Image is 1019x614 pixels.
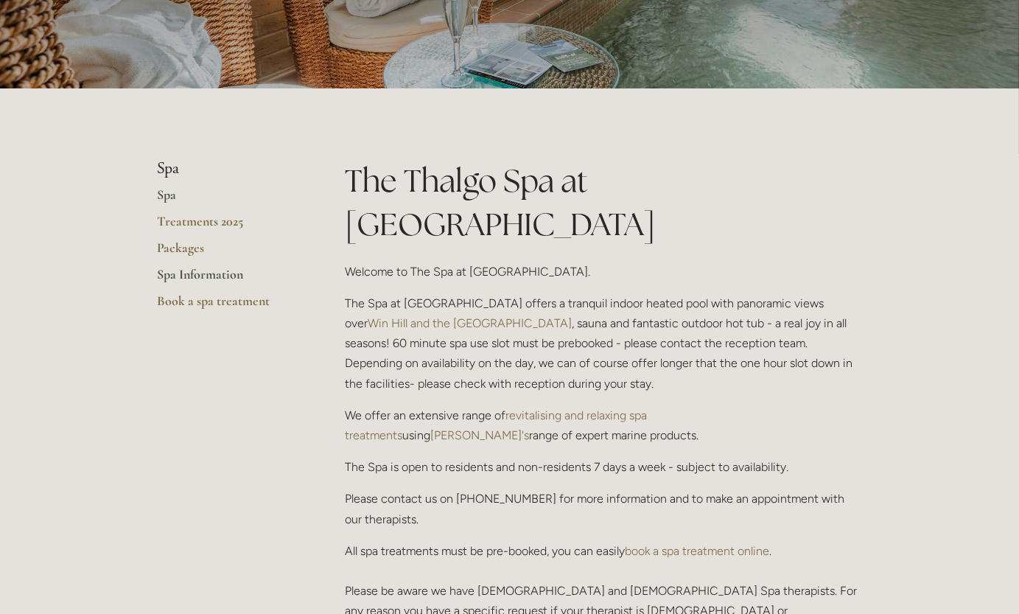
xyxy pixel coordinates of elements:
li: Spa [158,159,298,178]
h1: The Thalgo Spa at [GEOGRAPHIC_DATA] [346,159,862,246]
a: Spa [158,186,298,213]
p: Welcome to The Spa at [GEOGRAPHIC_DATA]. [346,262,862,282]
a: Win Hill and the [GEOGRAPHIC_DATA] [368,316,572,330]
p: Please contact us on [PHONE_NUMBER] for more information and to make an appointment with our ther... [346,489,862,528]
a: Book a spa treatment [158,293,298,319]
p: The Spa is open to residents and non-residents 7 days a week - subject to availability. [346,457,862,477]
p: The Spa at [GEOGRAPHIC_DATA] offers a tranquil indoor heated pool with panoramic views over , sau... [346,293,862,394]
a: [PERSON_NAME]'s [431,428,530,442]
a: Spa Information [158,266,298,293]
p: We offer an extensive range of using range of expert marine products. [346,405,862,445]
a: book a spa treatment online [626,544,770,558]
a: Packages [158,240,298,266]
a: Treatments 2025 [158,213,298,240]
